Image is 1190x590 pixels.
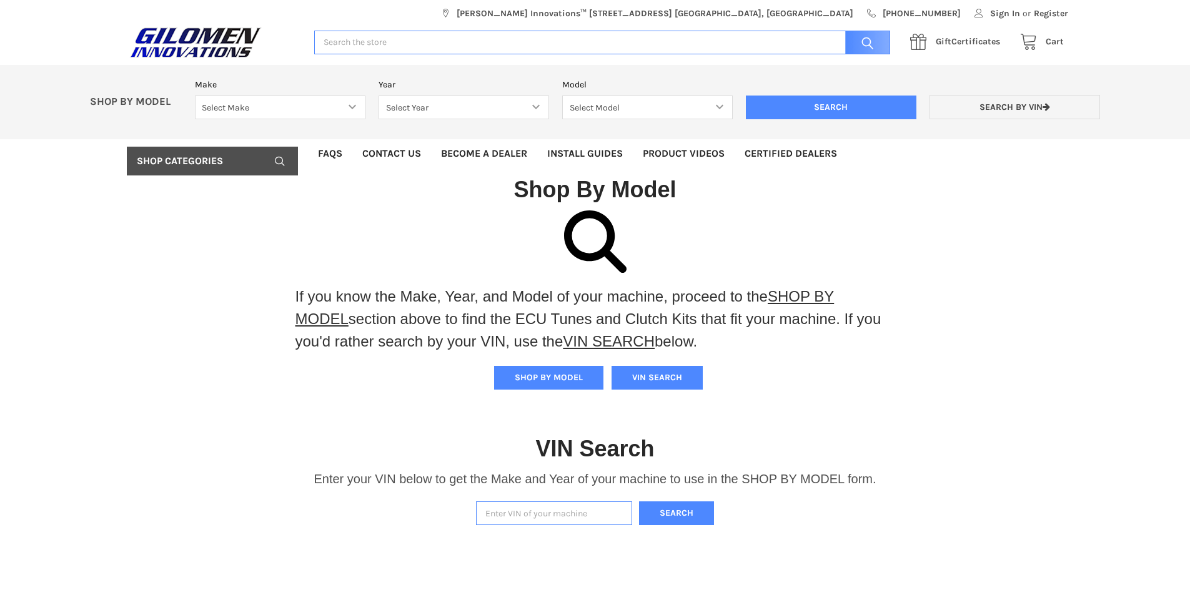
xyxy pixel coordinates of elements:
[633,139,735,168] a: Product Videos
[295,288,835,327] a: SHOP BY MODEL
[195,78,365,91] label: Make
[494,366,603,390] button: SHOP BY MODEL
[295,285,895,353] p: If you know the Make, Year, and Model of your machine, proceed to the section above to find the E...
[314,470,876,488] p: Enter your VIN below to get the Make and Year of your machine to use in the SHOP BY MODEL form.
[1013,34,1064,50] a: Cart
[936,36,1000,47] span: Certificates
[314,31,890,55] input: Search the store
[839,31,890,55] input: Search
[535,435,654,463] h1: VIN Search
[476,501,632,526] input: Enter VIN of your machine
[903,34,1013,50] a: GiftCertificates
[431,139,537,168] a: Become a Dealer
[127,27,264,58] img: GILOMEN INNOVATIONS
[562,78,733,91] label: Model
[1046,36,1064,47] span: Cart
[127,27,301,58] a: GILOMEN INNOVATIONS
[537,139,633,168] a: Install Guides
[936,36,951,47] span: Gift
[127,175,1064,204] h1: Shop By Model
[352,139,431,168] a: Contact Us
[84,96,189,109] p: SHOP BY MODEL
[930,95,1100,119] a: Search by VIN
[127,147,298,175] a: Shop Categories
[883,7,961,20] span: [PHONE_NUMBER]
[735,139,847,168] a: Certified Dealers
[612,366,703,390] button: VIN SEARCH
[308,139,352,168] a: FAQs
[639,501,714,526] button: Search
[746,96,916,119] input: Search
[457,7,853,20] span: [PERSON_NAME] Innovations™ [STREET_ADDRESS] [GEOGRAPHIC_DATA], [GEOGRAPHIC_DATA]
[990,7,1020,20] span: Sign In
[563,333,655,350] a: VIN SEARCH
[379,78,549,91] label: Year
